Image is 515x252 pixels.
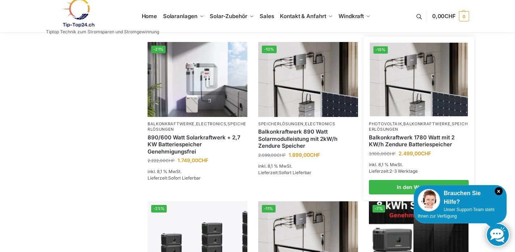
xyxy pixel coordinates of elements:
img: Steckerkraftwerk mit 2,7kwh-Speicher [148,42,247,117]
bdi: 2.099,00 [258,152,286,158]
span: Sofort Lieferbar [168,175,201,181]
span: CHF [198,157,208,163]
a: -10%Balkonkraftwerk 890 Watt Solarmodulleistung mit 2kW/h Zendure Speicher [258,42,358,117]
a: -21%Steckerkraftwerk mit 2,7kwh-Speicher [148,42,247,117]
span: 0 [459,11,469,21]
span: CHF [387,151,396,156]
span: CHF [310,152,320,158]
a: Speicherlösungen [369,121,468,132]
a: 0,00CHF 0 [432,5,469,27]
bdi: 1.749,00 [178,157,208,163]
p: inkl. 8,1 % MwSt. [148,168,247,175]
bdi: 2.222,00 [148,158,175,163]
p: inkl. 8,1 % MwSt. [369,161,469,168]
span: Lieferzeit: [369,168,418,174]
img: Zendure-solar-flow-Batteriespeicher für Balkonkraftwerke [370,43,468,116]
a: Balkonkraftwerke [148,121,195,126]
bdi: 2.499,00 [399,150,431,156]
bdi: 1.899,00 [289,152,320,158]
span: Lieferzeit: [148,175,201,181]
span: Sofort Lieferbar [279,170,311,175]
a: Electronics [196,121,226,126]
a: In den Warenkorb legen: „Balkonkraftwerk 1780 Watt mit 2 KW/h Zendure Batteriespeicher“ [369,180,469,194]
a: Speicherlösungen [148,121,246,132]
span: Sales [260,13,274,20]
span: Unser Support-Team steht Ihnen zur Verfügung [418,207,494,219]
p: , [258,121,358,127]
a: -19%Zendure-solar-flow-Batteriespeicher für Balkonkraftwerke [370,43,468,116]
a: Electronics [305,121,335,126]
bdi: 3.100,00 [369,151,396,156]
span: Lieferzeit: [258,170,311,175]
span: 2-3 Werktage [390,168,418,174]
div: Brauchen Sie Hilfe? [418,189,503,206]
span: CHF [166,158,175,163]
i: Schließen [495,187,503,195]
a: Speicherlösungen [258,121,303,126]
a: Photovoltaik [369,121,402,126]
span: CHF [277,152,286,158]
img: Customer service [418,189,440,211]
span: Solar-Zubehör [210,13,247,20]
span: 0,00 [432,13,456,20]
span: CHF [421,150,431,156]
a: Balkonkraftwerk 1780 Watt mit 2 KW/h Zendure Batteriespeicher [369,134,469,148]
img: Balkonkraftwerk 890 Watt Solarmodulleistung mit 2kW/h Zendure Speicher [258,42,358,117]
p: , , [369,121,469,133]
p: inkl. 8,1 % MwSt. [258,163,358,169]
a: Balkonkraftwerk 890 Watt Solarmodulleistung mit 2kW/h Zendure Speicher [258,128,358,150]
span: CHF [444,13,456,20]
span: Solaranlagen [163,13,197,20]
a: 890/600 Watt Solarkraftwerk + 2,7 KW Batteriespeicher Genehmigungsfrei [148,134,247,155]
p: Tiptop Technik zum Stromsparen und Stromgewinnung [46,30,159,34]
span: Windkraft [339,13,364,20]
span: Kontakt & Anfahrt [280,13,326,20]
p: , , [148,121,247,133]
a: Balkonkraftwerke [403,121,450,126]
